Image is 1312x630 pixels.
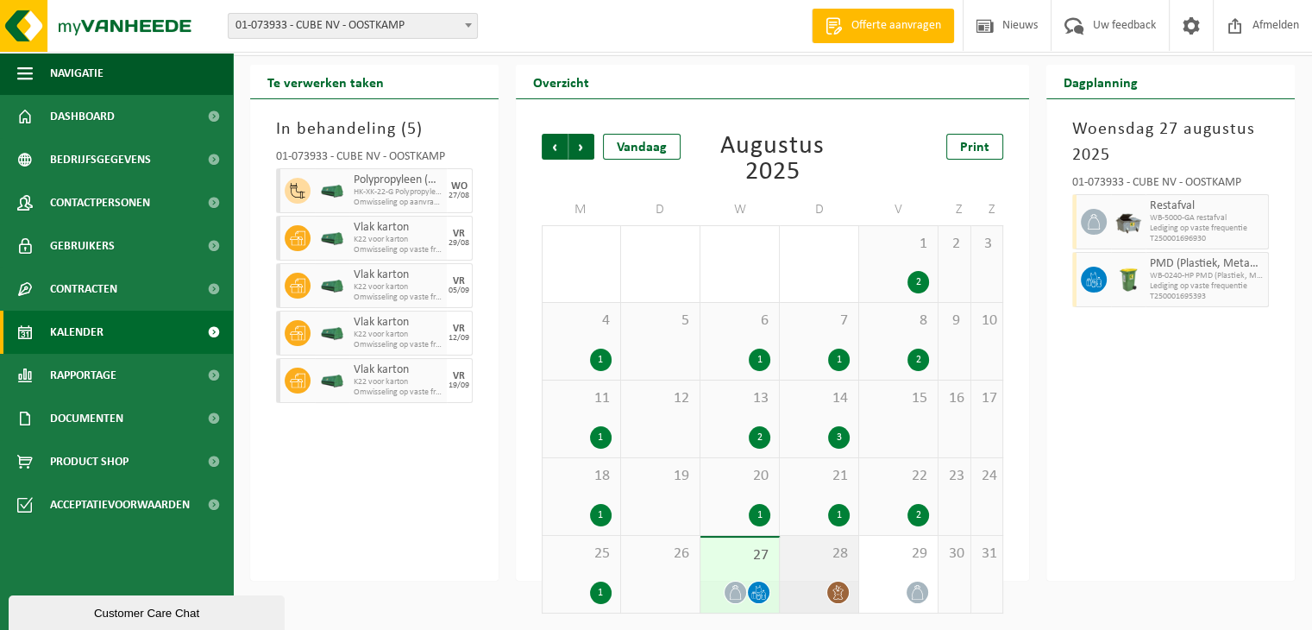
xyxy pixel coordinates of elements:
span: K22 voor karton [354,330,443,340]
div: 2 [749,426,770,449]
span: Omwisseling op vaste frequentie [354,245,443,255]
span: K22 voor karton [354,377,443,387]
span: T250001696930 [1150,234,1264,244]
img: HK-XK-22-GN-00 [319,185,345,198]
td: Z [971,194,1004,225]
span: 17 [980,389,995,408]
img: HK-XK-22-GN-00 [319,327,345,340]
span: 19 [630,467,691,486]
div: 1 [749,504,770,526]
span: 3 [980,235,995,254]
span: 9 [947,312,961,331]
span: Documenten [50,397,123,440]
span: Print [960,141,989,154]
span: 24 [980,467,995,486]
span: Dashboard [50,95,115,138]
div: 29/08 [449,239,469,248]
span: Lediging op vaste frequentie [1150,281,1264,292]
td: M [542,194,621,225]
span: Rapportage [50,354,116,397]
span: Vlak karton [354,268,443,282]
span: Kalender [50,311,104,354]
div: 27/08 [449,192,469,200]
div: 1 [590,426,612,449]
span: 27 [709,546,770,565]
span: 4 [551,312,612,331]
span: 26 [630,545,691,564]
td: V [859,194,938,225]
h3: In behandeling ( ) [276,117,473,142]
span: 21 [788,467,850,486]
span: Omwisseling op vaste frequentie [354,387,443,398]
a: Print [946,134,1003,160]
span: Polypropyleen (PP) - Polyethyleen (PE) gemengd, hard, gekleurd [354,173,443,187]
div: 1 [828,349,850,371]
div: 2 [907,504,929,526]
span: Omwisseling op vaste frequentie [354,340,443,350]
span: 25 [551,545,612,564]
span: Omwisseling op aanvraag [354,198,443,208]
img: HK-XK-22-GN-00 [319,375,345,387]
span: Restafval [1150,199,1264,213]
span: Offerte aanvragen [847,17,945,35]
div: VR [453,276,465,287]
div: VR [453,229,465,239]
div: 2 [907,349,929,371]
span: 29 [868,545,929,564]
div: 01-073933 - CUBE NV - OOSTKAMP [1072,177,1269,194]
span: Vlak karton [354,363,443,377]
div: VR [453,371,465,381]
div: 2 [907,271,929,293]
span: Product Shop [50,440,129,483]
span: 01-073933 - CUBE NV - OOSTKAMP [229,14,477,38]
span: T250001695393 [1150,292,1264,302]
span: 30 [947,545,961,564]
span: Bedrijfsgegevens [50,138,151,181]
div: 1 [590,349,612,371]
div: 1 [590,504,612,526]
span: Vlak karton [354,316,443,330]
div: 1 [749,349,770,371]
img: HK-XK-22-GN-00 [319,232,345,245]
div: 1 [590,582,612,604]
div: 01-073933 - CUBE NV - OOSTKAMP [276,151,473,168]
span: WB-0240-HP PMD (Plastiek, Metaal, Drankkartons) (bedrijven) [1150,271,1264,281]
span: HK-XK-22-G Polypropyleen (PP) - Polyethyleen (PE) gemengd, h [354,187,443,198]
span: 22 [868,467,929,486]
div: WO [451,181,468,192]
td: D [780,194,859,225]
span: PMD (Plastiek, Metaal, Drankkartons) (bedrijven) [1150,257,1264,271]
img: WB-5000-GAL-GY-01 [1115,209,1141,235]
td: D [621,194,700,225]
span: WB-5000-GA restafval [1150,213,1264,224]
span: Vorige [542,134,568,160]
span: 7 [788,312,850,331]
span: 15 [868,389,929,408]
span: 2 [947,235,961,254]
span: 11 [551,389,612,408]
span: 6 [709,312,770,331]
div: 3 [828,426,850,449]
h2: Dagplanning [1046,65,1155,98]
span: 5 [407,121,417,138]
span: Contracten [50,268,117,311]
span: Omwisseling op vaste frequentie [354,293,443,303]
div: Vandaag [603,134,681,160]
span: Contactpersonen [50,181,150,224]
span: Volgende [568,134,594,160]
span: 1 [868,235,929,254]
span: K22 voor karton [354,235,443,245]
span: 23 [947,467,961,486]
span: 12 [630,389,691,408]
span: 20 [709,467,770,486]
img: WB-0240-HPE-GN-50 [1115,267,1141,293]
td: Z [938,194,970,225]
span: 13 [709,389,770,408]
td: W [700,194,780,225]
span: 01-073933 - CUBE NV - OOSTKAMP [228,13,478,39]
div: 05/09 [449,287,469,295]
span: 31 [980,545,995,564]
span: 14 [788,389,850,408]
h3: Woensdag 27 augustus 2025 [1072,117,1269,168]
